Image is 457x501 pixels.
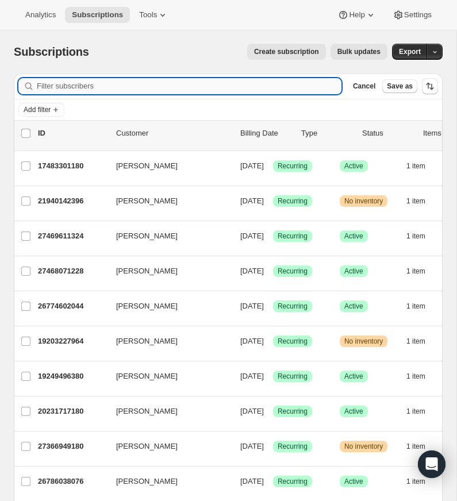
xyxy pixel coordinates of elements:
span: 1 item [406,267,425,276]
span: Recurring [278,161,308,171]
button: Cancel [348,79,380,93]
span: Settings [404,10,432,20]
p: 21940142396 [38,195,107,207]
span: Bulk updates [337,47,381,56]
span: 1 item [406,337,425,346]
button: [PERSON_NAME] [109,157,224,175]
span: Recurring [278,232,308,241]
span: Export [399,47,421,56]
span: No inventory [344,442,383,451]
span: Active [344,267,363,276]
button: [PERSON_NAME] [109,367,224,386]
span: Recurring [278,372,308,381]
button: 1 item [406,333,438,349]
span: [DATE] [240,337,264,345]
button: Tools [132,7,175,23]
button: 1 item [406,438,438,454]
span: Recurring [278,267,308,276]
span: Active [344,407,363,416]
div: Open Intercom Messenger [418,450,446,478]
span: [PERSON_NAME] [116,441,178,452]
span: [DATE] [240,161,264,170]
span: [DATE] [240,477,264,485]
span: Recurring [278,337,308,346]
span: [DATE] [240,442,264,450]
span: [DATE] [240,302,264,310]
span: [PERSON_NAME] [116,195,178,207]
button: 1 item [406,473,438,490]
span: 1 item [406,372,425,381]
span: No inventory [344,337,383,346]
button: 1 item [406,403,438,419]
button: Create subscription [247,44,326,60]
div: Type [301,128,353,139]
button: Settings [386,7,439,23]
span: [PERSON_NAME] [116,476,178,487]
span: [DATE] [240,232,264,240]
p: Customer [116,128,231,139]
button: 1 item [406,193,438,209]
span: Tools [139,10,157,20]
span: [PERSON_NAME] [116,371,178,382]
button: [PERSON_NAME] [109,437,224,456]
p: 27469611324 [38,230,107,242]
span: Active [344,372,363,381]
span: Subscriptions [14,45,89,58]
button: [PERSON_NAME] [109,297,224,315]
button: Sort the results [422,78,438,94]
button: [PERSON_NAME] [109,332,224,350]
button: [PERSON_NAME] [109,227,224,245]
span: 1 item [406,442,425,451]
button: Subscriptions [65,7,130,23]
button: 1 item [406,368,438,384]
span: 1 item [406,407,425,416]
button: Save as [382,79,417,93]
span: Analytics [25,10,56,20]
span: [PERSON_NAME] [116,336,178,347]
span: Recurring [278,442,308,451]
p: 19203227964 [38,336,107,347]
span: Active [344,232,363,241]
span: Recurring [278,407,308,416]
span: Active [344,477,363,486]
button: [PERSON_NAME] [109,402,224,421]
span: [DATE] [240,372,264,380]
input: Filter subscribers [37,78,341,94]
button: Bulk updates [331,44,387,60]
span: 1 item [406,232,425,241]
span: [DATE] [240,196,264,205]
span: Active [344,161,363,171]
p: 26774602044 [38,300,107,312]
span: Save as [387,82,413,91]
button: [PERSON_NAME] [109,472,224,491]
p: Billing Date [240,128,292,139]
span: Recurring [278,196,308,206]
span: [PERSON_NAME] [116,160,178,172]
span: Help [349,10,364,20]
button: Help [331,7,383,23]
span: [PERSON_NAME] [116,406,178,417]
span: Cancel [353,82,375,91]
button: Export [392,44,428,60]
span: Create subscription [254,47,319,56]
button: [PERSON_NAME] [109,262,224,280]
span: [DATE] [240,407,264,415]
button: 1 item [406,158,438,174]
p: Status [362,128,414,139]
span: Add filter [24,105,51,114]
span: [PERSON_NAME] [116,300,178,312]
span: Active [344,302,363,311]
p: 19249496380 [38,371,107,382]
span: [PERSON_NAME] [116,230,178,242]
p: 27366949180 [38,441,107,452]
button: Add filter [18,103,64,117]
p: 26786038076 [38,476,107,487]
span: 1 item [406,196,425,206]
span: Recurring [278,302,308,311]
p: ID [38,128,107,139]
p: 17483301180 [38,160,107,172]
span: [PERSON_NAME] [116,265,178,277]
button: 1 item [406,298,438,314]
p: 27468071228 [38,265,107,277]
span: 1 item [406,477,425,486]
